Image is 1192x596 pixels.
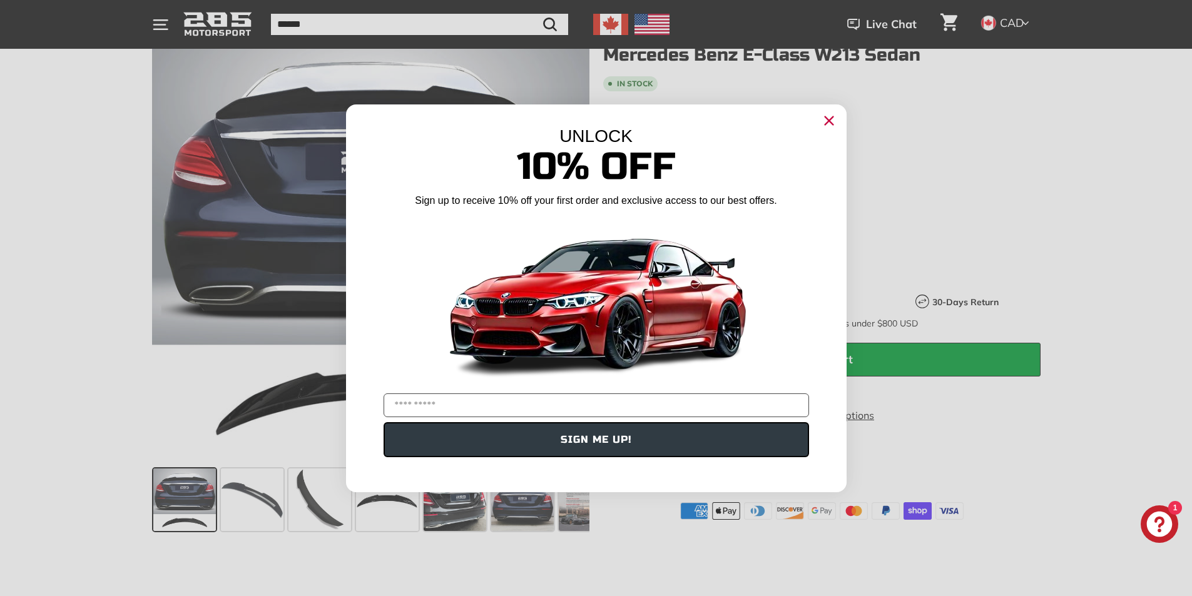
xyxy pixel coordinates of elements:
button: SIGN ME UP! [384,422,809,457]
button: Close dialog [819,111,839,131]
img: Banner showing BMW 4 Series Body kit [440,213,753,388]
span: 10% Off [517,144,676,189]
input: YOUR EMAIL [384,393,809,417]
inbox-online-store-chat: Shopify online store chat [1137,505,1182,546]
span: Sign up to receive 10% off your first order and exclusive access to our best offers. [415,195,777,206]
span: UNLOCK [559,126,633,146]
